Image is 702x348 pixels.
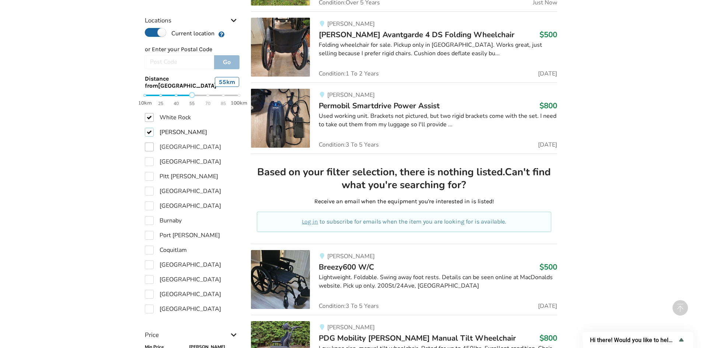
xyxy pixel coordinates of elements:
[302,218,318,225] a: Log in
[145,143,221,151] label: [GEOGRAPHIC_DATA]
[251,250,310,309] img: mobility-breezy600 w/c
[251,89,310,148] img: mobility-permobil smartdrive power assist
[145,75,216,89] span: Distance from [GEOGRAPHIC_DATA]
[538,71,557,77] span: [DATE]
[319,142,379,148] span: Condition: 3 To 5 Years
[189,99,195,108] span: 55
[145,45,239,54] p: or Enter your Postal Code
[257,197,551,206] p: Receive an email when the equipment you're interested in is listed!
[590,337,677,344] span: Hi there! Would you like to help us improve AssistList?
[538,303,557,309] span: [DATE]
[145,187,221,196] label: [GEOGRAPHIC_DATA]
[231,100,247,106] strong: 100km
[251,18,310,77] img: mobility-ottobock avantgarde 4 ds folding wheelchair
[539,262,557,272] h3: $500
[266,218,542,226] p: to subscribe for emails when the item you are looking for is available.
[327,323,375,331] span: [PERSON_NAME]
[145,216,182,225] label: Burnaby
[319,41,557,58] div: Folding wheelchair for sale. Pickup only in [GEOGRAPHIC_DATA]. Works great, just selling because ...
[145,316,239,342] div: Price
[539,101,557,110] h3: $800
[145,246,187,254] label: Coquitlam
[221,99,226,108] span: 85
[145,201,221,210] label: [GEOGRAPHIC_DATA]
[257,166,551,192] h2: Based on your filter selection, there is nothing listed. Can't find what you're searching for?
[319,303,379,309] span: Condition: 3 To 5 Years
[145,172,218,181] label: Pitt [PERSON_NAME]
[145,231,220,240] label: Port [PERSON_NAME]
[251,11,557,82] a: mobility-ottobock avantgarde 4 ds folding wheelchair[PERSON_NAME][PERSON_NAME] Avantgarde 4 DS Fo...
[145,260,221,269] label: [GEOGRAPHIC_DATA]
[590,335,686,344] button: Show survey - Hi there! Would you like to help us improve AssistList?
[158,99,163,108] span: 25
[145,2,239,28] div: Locations
[539,30,557,39] h3: $500
[251,244,557,315] a: mobility-breezy600 w/c[PERSON_NAME]Breezy600 W/C$500Lightweight. Foldable. Swing away foot rests....
[539,333,557,343] h3: $800
[174,99,179,108] span: 40
[327,252,375,260] span: [PERSON_NAME]
[145,157,221,166] label: [GEOGRAPHIC_DATA]
[145,305,221,313] label: [GEOGRAPHIC_DATA]
[538,142,557,148] span: [DATE]
[145,28,214,38] label: Current location
[145,113,191,122] label: White Rock
[145,290,221,299] label: [GEOGRAPHIC_DATA]
[319,71,379,77] span: Condition: 1 To 2 Years
[138,100,152,106] strong: 10km
[319,101,440,111] span: Permobil Smartdrive Power Assist
[319,273,557,290] div: Lightweight. Foldable. Swing away foot rests. Details can be seen online at MacDonalds website. P...
[327,20,375,28] span: [PERSON_NAME]
[319,112,557,129] div: Used working unit. Brackets not pictured, but two rigid brackets come with the set. I need to tak...
[319,262,374,272] span: Breezy600 W/C
[319,333,516,343] span: PDG Mobility [PERSON_NAME] Manual Tilt Wheelchair
[205,99,210,108] span: 70
[251,82,557,154] a: mobility-permobil smartdrive power assist[PERSON_NAME]Permobil Smartdrive Power Assist$800Used wo...
[145,275,221,284] label: [GEOGRAPHIC_DATA]
[145,128,207,137] label: [PERSON_NAME]
[319,29,514,40] span: [PERSON_NAME] Avantgarde 4 DS Folding Wheelchair
[327,91,375,99] span: [PERSON_NAME]
[215,77,239,87] div: 55 km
